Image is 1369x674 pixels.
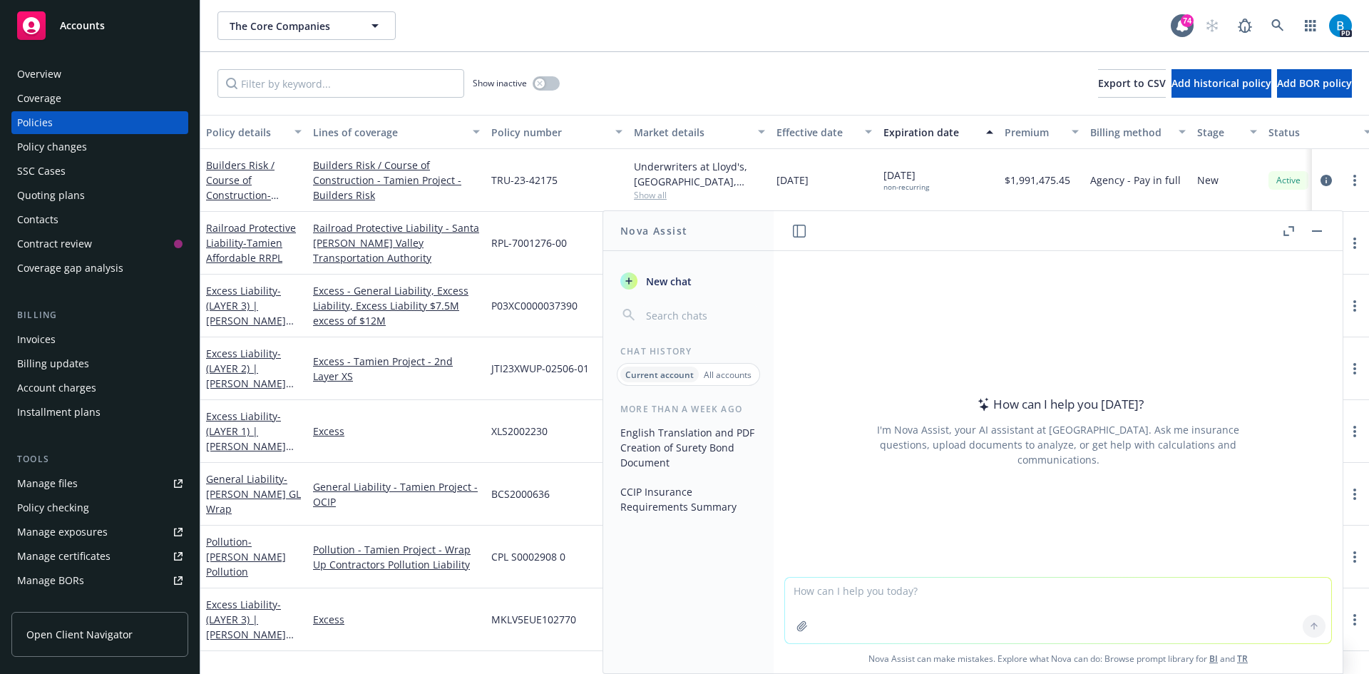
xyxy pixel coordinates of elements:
a: General Liability - Tamien Project - OCIP [313,479,480,509]
a: Policy checking [11,496,188,519]
a: Excess - Tamien Project - 2nd Layer XS [313,354,480,384]
span: Nova Assist can make mistakes. Explore what Nova can do: Browse prompt library for and [779,644,1337,673]
a: Switch app [1296,11,1325,40]
img: photo [1329,14,1352,37]
span: New [1197,173,1219,188]
div: Policy details [206,125,286,140]
div: non-recurring [883,183,929,192]
div: Manage exposures [17,521,108,543]
span: Show inactive [473,77,527,89]
button: New chat [615,268,762,294]
span: Export to CSV [1098,76,1166,90]
button: CCIP Insurance Requirements Summary [615,480,762,519]
button: The Core Companies [217,11,396,40]
a: Excess Liability [206,284,286,342]
span: Add historical policy [1171,76,1271,90]
a: Manage certificates [11,545,188,568]
div: Contacts [17,208,58,231]
button: English Translation and PDF Creation of Surety Bond Document [615,421,762,474]
span: [DATE] [776,173,809,188]
a: Billing updates [11,352,188,375]
a: Policies [11,111,188,134]
div: Invoices [17,328,56,351]
input: Filter by keyword... [217,69,464,98]
a: Account charges [11,377,188,399]
span: MKLV5EUE102770 [491,612,576,627]
div: 74 [1181,14,1194,27]
span: The Core Companies [230,19,353,34]
div: Manage files [17,472,78,495]
div: More than a week ago [603,403,774,415]
span: Show all [634,189,765,201]
div: Policy changes [17,136,87,158]
div: Effective date [776,125,856,140]
span: TRU-23-42175 [491,173,558,188]
span: CPL S0002908 0 [491,549,565,564]
a: Coverage [11,87,188,110]
h1: Nova Assist [620,223,687,238]
span: XLS2002230 [491,424,548,439]
span: Agency - Pay in full [1090,173,1181,188]
a: Excess - General Liability, Excess Liability, Excess Liability $7.5M excess of $12M [313,283,480,328]
div: Overview [17,63,61,86]
p: Current account [625,369,694,381]
div: Quoting plans [17,184,85,207]
div: Tools [11,452,188,466]
button: Effective date [771,115,878,149]
div: Stage [1197,125,1241,140]
button: Lines of coverage [307,115,486,149]
a: Report a Bug [1231,11,1259,40]
span: - Tamien Affordable RRPL [206,236,282,265]
a: Manage files [11,472,188,495]
a: more [1346,360,1363,377]
div: Policy checking [17,496,89,519]
div: Billing [11,308,188,322]
a: Installment plans [11,401,188,424]
a: Summary of insurance [11,593,188,616]
button: Add historical policy [1171,69,1271,98]
a: more [1346,297,1363,315]
span: Accounts [60,20,105,31]
a: more [1346,172,1363,189]
a: more [1346,486,1363,503]
a: Excess Liability [206,347,286,405]
span: - [PERSON_NAME] Pollution [206,535,286,578]
span: $1,991,475.45 [1005,173,1070,188]
div: Underwriters at Lloyd's, [GEOGRAPHIC_DATA], [PERSON_NAME] of [GEOGRAPHIC_DATA], [GEOGRAPHIC_DATA] [634,159,765,189]
a: Excess [313,612,480,627]
button: Stage [1191,115,1263,149]
div: Status [1268,125,1355,140]
a: SSC Cases [11,160,188,183]
span: Active [1274,174,1303,187]
a: TR [1237,653,1248,665]
a: Coverage gap analysis [11,257,188,280]
a: more [1346,235,1363,252]
div: Billing updates [17,352,89,375]
div: Chat History [603,345,774,357]
div: SSC Cases [17,160,66,183]
span: Add BOR policy [1277,76,1352,90]
button: Billing method [1085,115,1191,149]
button: Export to CSV [1098,69,1166,98]
a: Manage BORs [11,569,188,592]
a: Manage exposures [11,521,188,543]
span: [DATE] [883,168,929,192]
div: Billing method [1090,125,1170,140]
div: Market details [634,125,749,140]
a: Pollution - Tamien Project - Wrap Up Contractors Pollution Liability [313,542,480,572]
a: Search [1263,11,1292,40]
div: Coverage gap analysis [17,257,123,280]
div: Account charges [17,377,96,399]
a: General Liability [206,472,301,516]
a: more [1346,423,1363,440]
span: BCS2000636 [491,486,550,501]
button: Expiration date [878,115,999,149]
div: Manage certificates [17,545,111,568]
a: Start snowing [1198,11,1226,40]
button: Premium [999,115,1085,149]
a: Excess Liability [206,598,286,656]
button: Add BOR policy [1277,69,1352,98]
a: circleInformation [1318,172,1335,189]
a: more [1346,611,1363,628]
a: Overview [11,63,188,86]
